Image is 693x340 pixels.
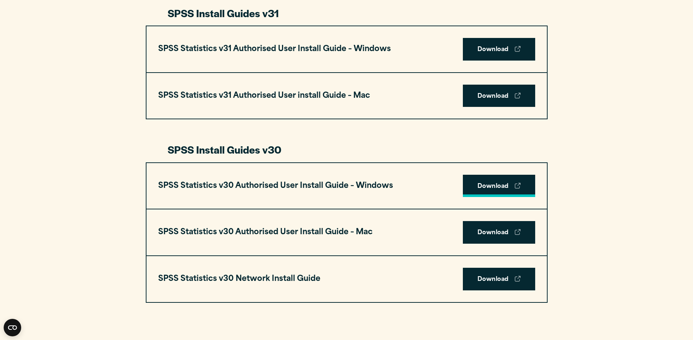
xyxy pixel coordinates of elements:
[158,89,370,103] h3: SPSS Statistics v31 Authorised User install Guide – Mac
[463,38,535,61] a: Download
[463,85,535,107] a: Download
[158,42,391,56] h3: SPSS Statistics v31 Authorised User Install Guide – Windows
[158,272,320,286] h3: SPSS Statistics v30 Network Install Guide
[4,319,21,336] button: Open CMP widget
[168,6,526,20] h3: SPSS Install Guides v31
[158,179,393,193] h3: SPSS Statistics v30 Authorised User Install Guide – Windows
[463,268,535,290] a: Download
[463,175,535,197] a: Download
[158,225,373,239] h3: SPSS Statistics v30 Authorised User Install Guide – Mac
[463,221,535,244] a: Download
[168,143,526,157] h3: SPSS Install Guides v30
